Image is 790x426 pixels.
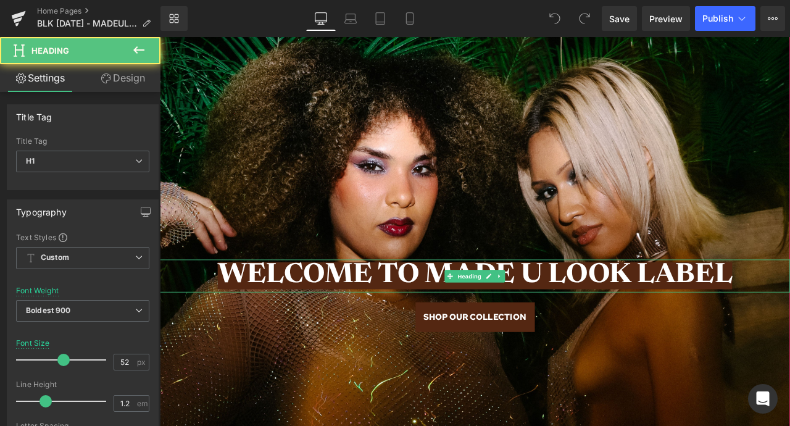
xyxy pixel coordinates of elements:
[69,267,678,299] span: WELCOME TO MADE U LOOK LABEL
[16,380,149,389] div: Line Height
[37,19,137,28] span: BLK [DATE] - MADEULOOK - Nov23rebuild
[137,358,148,366] span: px
[642,6,690,31] a: Preview
[160,6,188,31] a: New Library
[137,399,148,407] span: em
[351,276,384,291] span: Heading
[16,137,149,146] div: Title Tag
[395,6,425,31] a: Mobile
[609,12,630,25] span: Save
[16,200,67,217] div: Typography
[760,6,785,31] button: More
[695,6,755,31] button: Publish
[396,276,409,291] a: Expand / Collapse
[16,105,52,122] div: Title Tag
[702,14,733,23] span: Publish
[26,306,71,315] b: Boldest 900
[16,339,50,348] div: Font Size
[313,324,434,340] span: SHOP OUR COLLECTION
[37,6,160,16] a: Home Pages
[306,6,336,31] a: Desktop
[748,384,778,414] div: Open Intercom Messenger
[83,64,163,92] a: Design
[303,314,444,350] a: SHOP OUR COLLECTION
[543,6,567,31] button: Undo
[572,6,597,31] button: Redo
[41,253,69,263] b: Custom
[31,46,69,56] span: Heading
[16,232,149,242] div: Text Styles
[16,286,59,295] div: Font Weight
[26,156,35,165] b: H1
[336,6,365,31] a: Laptop
[365,6,395,31] a: Tablet
[649,12,683,25] span: Preview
